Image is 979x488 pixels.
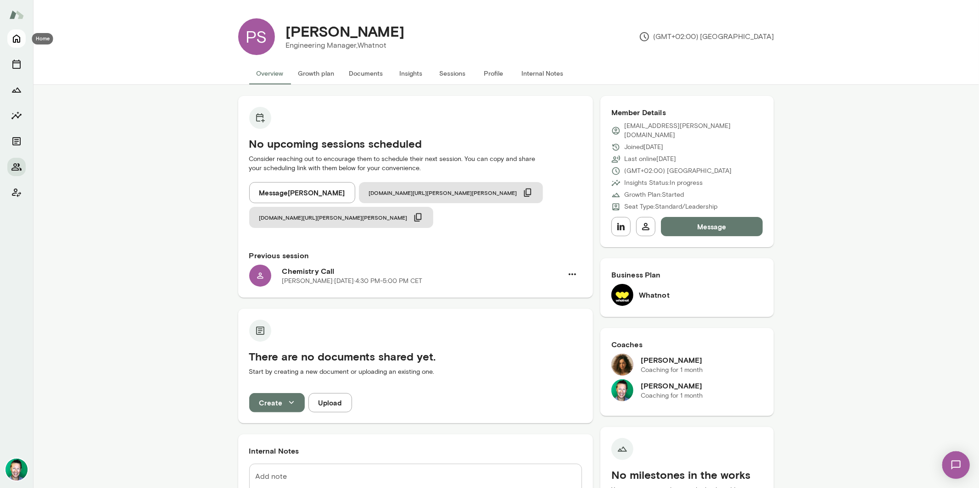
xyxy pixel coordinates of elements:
h6: Previous session [249,250,582,261]
img: Brian Lawrence [611,379,633,401]
button: Profile [473,62,515,84]
h5: No upcoming sessions scheduled [249,136,582,151]
button: Documents [7,132,26,150]
img: Mento [9,6,24,23]
button: Upload [308,393,352,412]
h6: Whatnot [639,289,670,300]
p: Seat Type: Standard/Leadership [624,202,717,211]
button: Members [7,158,26,176]
button: [DOMAIN_NAME][URL][PERSON_NAME][PERSON_NAME] [359,182,543,203]
button: Message [661,217,763,236]
button: [DOMAIN_NAME][URL][PERSON_NAME][PERSON_NAME] [249,207,433,228]
button: Growth Plan [7,81,26,99]
button: Overview [249,62,291,84]
button: Internal Notes [515,62,571,84]
button: Client app [7,183,26,202]
button: Documents [342,62,391,84]
p: Growth Plan: Started [624,190,684,200]
button: Insights [7,106,26,125]
h5: No milestones in the works [611,467,763,482]
img: Brian Lawrence [6,459,28,481]
h6: [PERSON_NAME] [641,380,703,391]
button: Message[PERSON_NAME] [249,182,355,203]
p: (GMT+02:00) [GEOGRAPHIC_DATA] [639,31,774,42]
h6: Business Plan [611,269,763,280]
h5: There are no documents shared yet. [249,349,582,364]
button: Growth plan [291,62,342,84]
p: Last online [DATE] [624,155,676,164]
h6: [PERSON_NAME] [641,355,703,366]
h6: Coaches [611,339,763,350]
button: Sessions [7,55,26,73]
p: Coaching for 1 month [641,391,703,400]
p: Engineering Manager, Whatnot [286,40,405,51]
h4: [PERSON_NAME] [286,22,405,40]
img: Najla Elmachtoub [611,354,633,376]
p: Start by creating a new document or uploading an existing one. [249,367,582,377]
h6: Chemistry Call [282,266,563,277]
p: Joined [DATE] [624,143,663,152]
p: (GMT+02:00) [GEOGRAPHIC_DATA] [624,166,732,176]
div: PS [238,18,275,55]
span: [DOMAIN_NAME][URL][PERSON_NAME][PERSON_NAME] [369,189,517,196]
p: Coaching for 1 month [641,366,703,375]
button: Create [249,393,305,412]
p: Consider reaching out to encourage them to schedule their next session. You can copy and share yo... [249,155,582,173]
p: [PERSON_NAME] · [DATE] · 4:30 PM-5:00 PM CET [282,277,423,286]
p: [EMAIL_ADDRESS][PERSON_NAME][DOMAIN_NAME] [624,122,763,140]
button: Sessions [432,62,473,84]
button: Home [7,29,26,48]
span: [DOMAIN_NAME][URL][PERSON_NAME][PERSON_NAME] [259,214,408,221]
p: Insights Status: In progress [624,178,703,188]
div: Home [32,33,53,44]
h6: Member Details [611,107,763,118]
button: Insights [391,62,432,84]
h6: Internal Notes [249,445,582,456]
